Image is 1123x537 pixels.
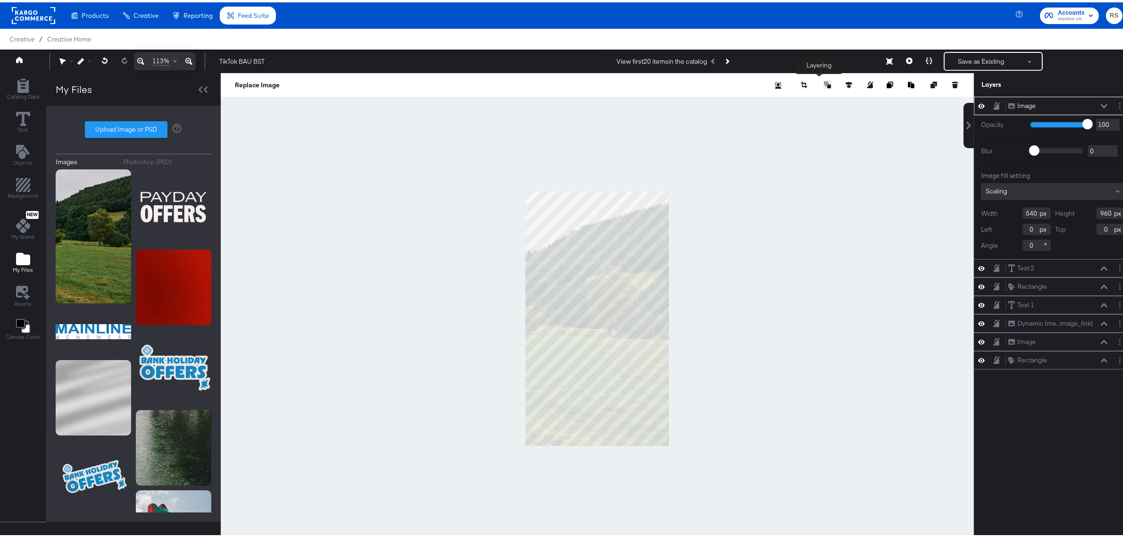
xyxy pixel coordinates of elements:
button: AccountsMainline UK [1040,5,1099,22]
div: Rectangle [1017,353,1047,362]
span: My Brand [11,231,34,238]
button: Image [1008,99,1036,109]
div: Images [56,155,77,164]
button: Paste image [908,78,917,87]
span: Text [18,124,28,131]
button: Photoshop (PSD) [124,155,212,164]
span: Reporting [183,9,213,17]
div: Dynamic Ima...image_link) [1017,317,1093,326]
button: RS [1106,5,1123,22]
label: Width [981,207,998,216]
span: Catalog Data [7,91,39,98]
a: Creative Home [47,33,91,41]
button: Assets [9,281,37,308]
div: Text 2 [1017,261,1034,270]
span: Objects [13,157,33,164]
span: Accounts [1058,6,1085,16]
span: Products [82,9,108,17]
button: Rectangle [1008,279,1048,289]
span: RS [1110,8,1119,19]
span: Background [8,190,38,197]
div: Photoshop (PSD) [124,155,173,164]
span: Assets [15,298,32,305]
span: Canvas Color [6,331,40,338]
button: Images [56,155,116,164]
button: Add Rectangle [1,74,45,101]
button: Rectangle [1008,353,1048,363]
button: Add Rectangle [2,174,44,201]
button: Dynamic Ima...image_link) [1008,316,1093,326]
button: Text 1 [1008,298,1035,308]
button: Copy image [887,78,896,87]
button: Add Files [7,248,39,275]
div: Text 1 [1017,298,1034,307]
span: Feed Suite [238,9,269,17]
span: New [26,210,39,216]
span: / [34,33,47,41]
label: Blur [981,144,1023,153]
span: 113% [153,54,170,63]
button: NewMy Brand [6,207,40,242]
div: My Files [56,80,92,94]
svg: Remove background [775,80,782,86]
div: Rectangle [1017,280,1047,289]
button: Next Product [720,50,733,67]
svg: Paste image [908,79,915,86]
label: Height [1056,207,1075,216]
div: Layers [982,78,1078,87]
label: Angle [981,239,998,248]
button: Replace Image [235,78,280,87]
label: Top [1056,223,1066,232]
button: Text 2 [1008,261,1035,271]
div: View first 20 items in the catalog [616,55,707,64]
span: Scaling [986,185,1007,193]
div: Image [1017,335,1036,344]
span: Creative [9,33,34,41]
div: Image [1017,99,1036,108]
label: Opacity [981,118,1023,127]
span: My Files [13,264,33,271]
button: Save as Existing [945,50,1018,67]
button: Text [10,107,36,134]
span: Mainline UK [1058,13,1085,21]
svg: Copy image [887,79,893,86]
label: Left [981,223,992,232]
span: Creative [133,9,158,17]
button: Add Text [8,140,39,167]
button: Image [1008,335,1036,344]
